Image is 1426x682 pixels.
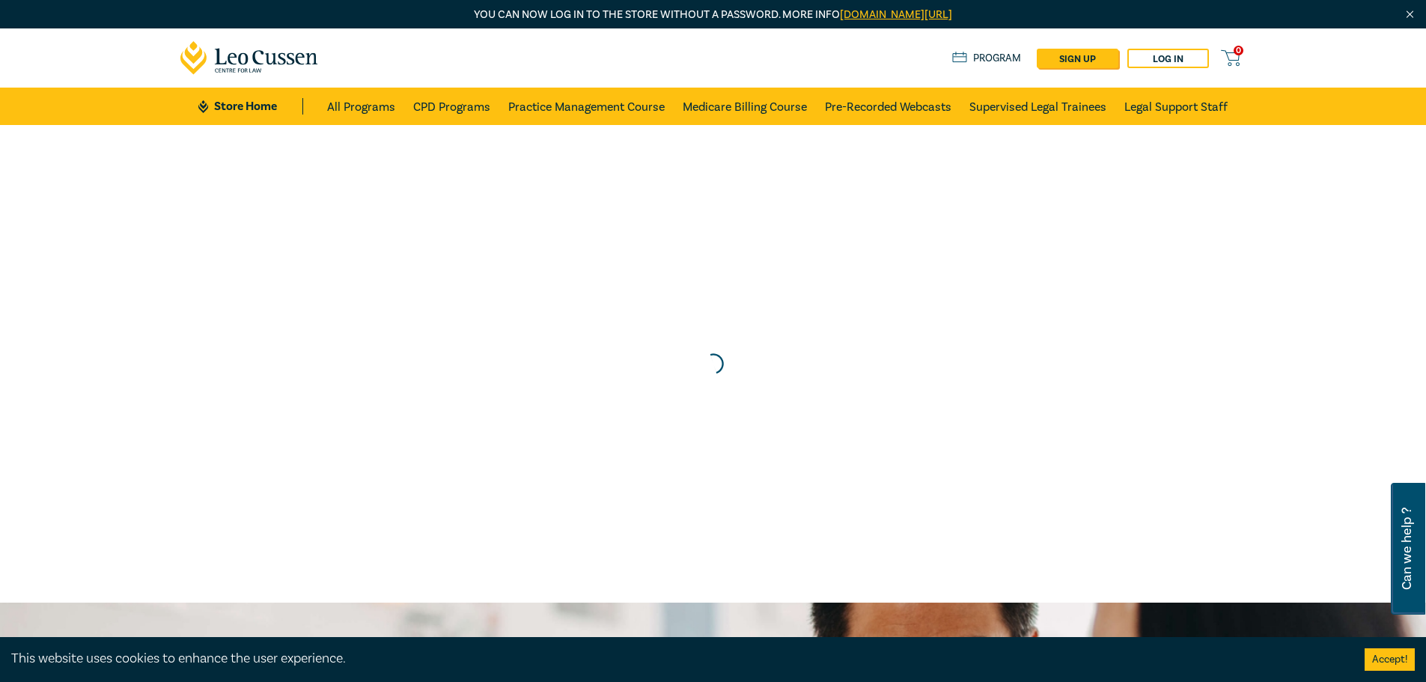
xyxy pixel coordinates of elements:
[825,88,951,125] a: Pre-Recorded Webcasts
[1404,8,1416,21] img: Close
[413,88,490,125] a: CPD Programs
[508,88,665,125] a: Practice Management Course
[1037,49,1118,68] a: sign up
[1124,88,1228,125] a: Legal Support Staff
[1365,648,1415,671] button: Accept cookies
[327,88,395,125] a: All Programs
[11,649,1342,669] div: This website uses cookies to enhance the user experience.
[840,7,952,22] a: [DOMAIN_NAME][URL]
[1400,492,1414,606] span: Can we help ?
[198,98,302,115] a: Store Home
[180,7,1246,23] p: You can now log in to the store without a password. More info
[1234,46,1243,55] span: 0
[1127,49,1209,68] a: Log in
[683,88,807,125] a: Medicare Billing Course
[969,88,1106,125] a: Supervised Legal Trainees
[952,50,1022,67] a: Program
